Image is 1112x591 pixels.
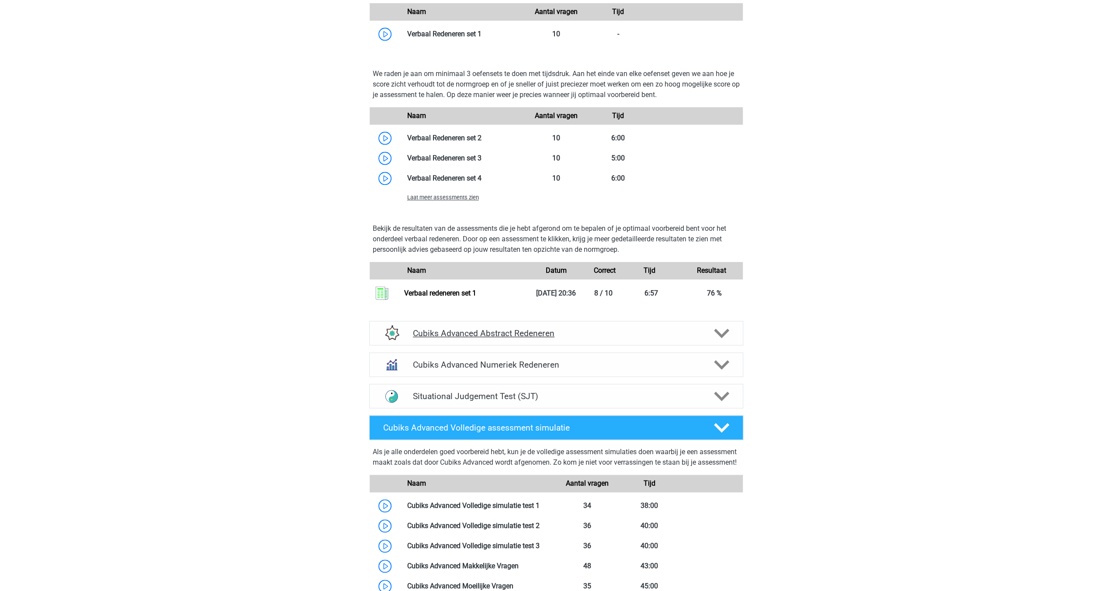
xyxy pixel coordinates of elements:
[413,391,699,401] h4: Situational Judgement Test (SJT)
[525,265,587,276] div: Datum
[380,322,403,344] img: figuurreeksen
[401,7,525,17] div: Naam
[401,541,556,551] div: Cubiks Advanced Volledige simulatie test 3
[401,173,525,184] div: Verbaal Redeneren set 4
[401,29,525,39] div: Verbaal Redeneren set 1
[587,265,618,276] div: Correct
[401,478,556,489] div: Naam
[401,501,556,511] div: Cubiks Advanced Volledige simulatie test 1
[401,265,525,276] div: Naam
[407,194,479,201] span: Laat meer assessments zien
[587,111,649,121] div: Tijd
[401,561,556,571] div: Cubiks Advanced Makkelijke Vragen
[380,385,403,407] img: situational judgement test
[556,478,618,489] div: Aantal vragen
[618,265,680,276] div: Tijd
[373,69,740,100] p: We raden je aan om minimaal 3 oefensets te doen met tijdsdruk. Aan het einde van elke oefenset ge...
[525,7,587,17] div: Aantal vragen
[366,415,747,440] a: Cubiks Advanced Volledige assessment simulatie
[413,360,699,370] h4: Cubiks Advanced Numeriek Redeneren
[373,223,740,255] p: Bekijk de resultaten van de assessments die je hebt afgerond om te bepalen of je optimaal voorber...
[401,111,525,121] div: Naam
[366,321,747,345] a: figuurreeksen Cubiks Advanced Abstract Redeneren
[366,384,747,408] a: situational judgement test Situational Judgement Test (SJT)
[401,133,525,143] div: Verbaal Redeneren set 2
[413,328,699,338] h4: Cubiks Advanced Abstract Redeneren
[401,521,556,531] div: Cubiks Advanced Volledige simulatie test 2
[383,423,700,433] h4: Cubiks Advanced Volledige assessment simulatie
[366,352,747,377] a: numeriek redeneren Cubiks Advanced Numeriek Redeneren
[525,111,587,121] div: Aantal vragen
[401,153,525,163] div: Verbaal Redeneren set 3
[380,353,403,376] img: numeriek redeneren
[373,447,740,471] div: Als je alle onderdelen goed voorbereid hebt, kun je de volledige assessment simulaties doen waarb...
[680,265,742,276] div: Resultaat
[404,289,476,297] a: Verbaal redeneren set 1
[618,478,680,489] div: Tijd
[587,7,649,17] div: Tijd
